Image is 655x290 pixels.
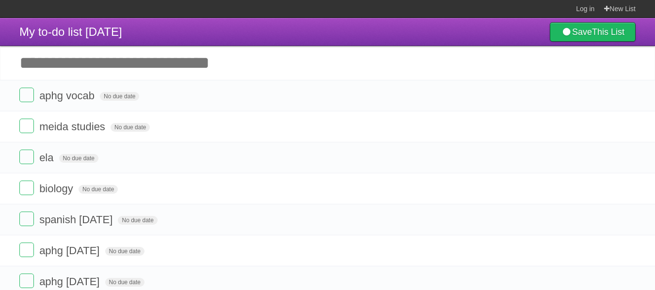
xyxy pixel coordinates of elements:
label: Done [19,88,34,102]
span: meida studies [39,121,108,133]
a: SaveThis List [550,22,636,42]
span: ela [39,152,56,164]
label: Done [19,243,34,257]
span: No due date [118,216,157,225]
span: My to-do list [DATE] [19,25,122,38]
span: No due date [111,123,150,132]
label: Done [19,181,34,195]
span: No due date [105,247,144,256]
b: This List [592,27,624,37]
span: aphg [DATE] [39,275,102,288]
span: No due date [105,278,144,287]
span: No due date [59,154,98,163]
label: Done [19,274,34,288]
label: Done [19,150,34,164]
span: No due date [100,92,139,101]
span: No due date [79,185,118,194]
label: Done [19,212,34,226]
label: Done [19,119,34,133]
span: aphg vocab [39,90,97,102]
span: spanish [DATE] [39,214,115,226]
span: aphg [DATE] [39,244,102,257]
span: biology [39,183,76,195]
